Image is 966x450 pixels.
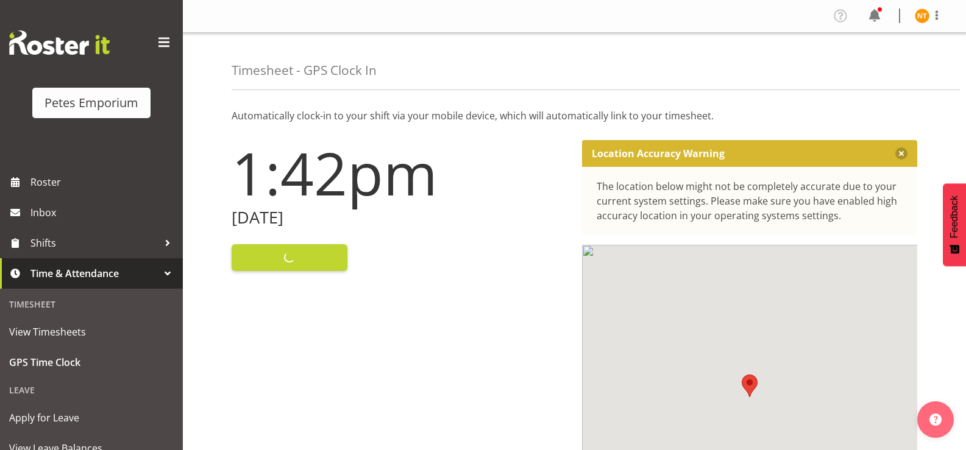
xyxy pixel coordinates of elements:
div: Leave [3,378,180,403]
h1: 1:42pm [232,140,567,206]
span: Time & Attendance [30,264,158,283]
span: View Timesheets [9,323,174,341]
a: GPS Time Clock [3,347,180,378]
a: Apply for Leave [3,403,180,433]
h4: Timesheet - GPS Clock In [232,63,377,77]
span: Shifts [30,234,158,252]
p: Automatically clock-in to your shift via your mobile device, which will automatically link to you... [232,108,917,123]
div: Timesheet [3,292,180,317]
h2: [DATE] [232,208,567,227]
span: Roster [30,173,177,191]
div: The location below might not be completely accurate due to your current system settings. Please m... [597,179,903,223]
img: Rosterit website logo [9,30,110,55]
span: Inbox [30,203,177,222]
span: GPS Time Clock [9,353,174,371]
button: Feedback - Show survey [943,183,966,266]
img: help-xxl-2.png [929,413,942,426]
a: View Timesheets [3,317,180,347]
div: Petes Emporium [44,94,138,112]
span: Apply for Leave [9,409,174,427]
span: Feedback [949,195,960,238]
p: Location Accuracy Warning [592,147,725,160]
img: nicole-thomson8388.jpg [915,9,929,23]
button: Close message [895,147,907,160]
